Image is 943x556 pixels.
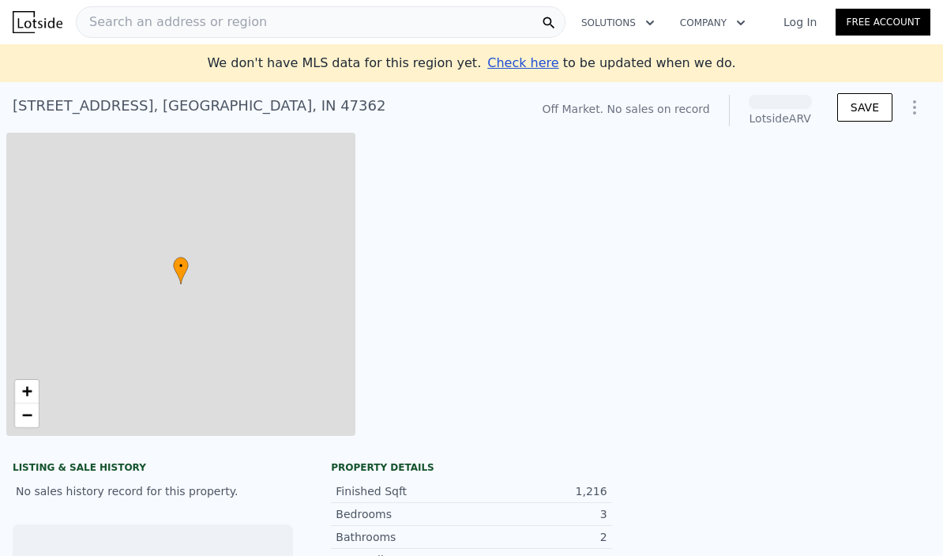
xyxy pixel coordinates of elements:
span: • [173,259,189,273]
button: Company [667,9,758,37]
span: Search an address or region [77,13,267,32]
button: SAVE [837,93,892,122]
div: Property details [331,461,611,474]
button: Show Options [899,92,930,123]
div: 1,216 [471,483,607,499]
div: to be updated when we do. [487,54,735,73]
div: 2 [471,529,607,545]
span: − [22,405,32,425]
a: Log In [765,14,836,30]
span: Check here [487,55,558,70]
img: Lotside [13,11,62,33]
div: Bedrooms [336,506,471,522]
a: Zoom in [15,380,39,404]
div: [STREET_ADDRESS] , [GEOGRAPHIC_DATA] , IN 47362 [13,95,385,117]
button: Solutions [569,9,667,37]
div: • [173,257,189,284]
div: Finished Sqft [336,483,471,499]
div: No sales history record for this property. [13,477,293,505]
div: Bathrooms [336,529,471,545]
a: Zoom out [15,404,39,427]
div: 3 [471,506,607,522]
div: Lotside ARV [749,111,812,126]
div: Off Market. No sales on record [542,101,709,117]
div: LISTING & SALE HISTORY [13,461,293,477]
span: + [22,381,32,401]
div: We don't have MLS data for this region yet. [207,54,735,73]
a: Free Account [836,9,930,36]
